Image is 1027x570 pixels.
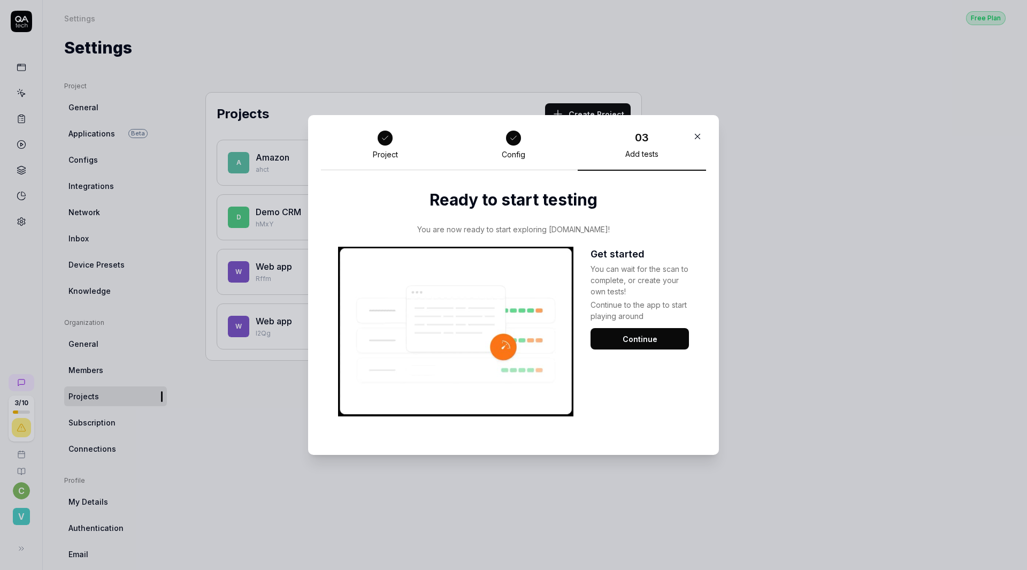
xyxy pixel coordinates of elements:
[591,297,689,322] div: Continue to the app to start playing around
[635,130,649,146] div: 03
[373,150,398,159] div: Project
[396,225,630,234] div: You are now ready to start exploring [DOMAIN_NAME]!
[591,247,689,261] h3: Get started
[591,261,689,297] div: You can wait for the scan to complete, or create your own tests!
[625,149,658,159] div: Add tests
[591,328,689,349] button: Continue
[338,188,689,212] h2: Ready to start testing
[689,128,706,145] button: Close Modal
[502,150,525,159] div: Config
